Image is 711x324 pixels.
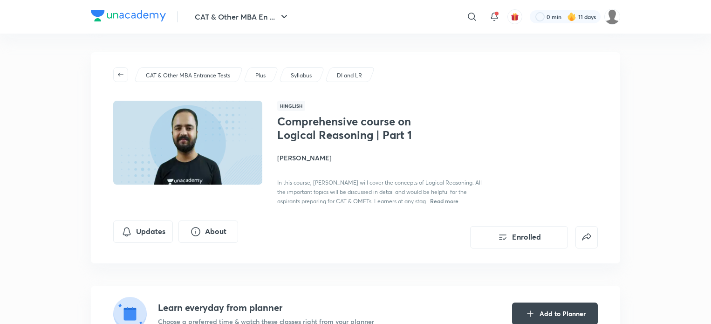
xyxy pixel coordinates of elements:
button: Enrolled [470,226,568,248]
a: Plus [254,71,267,80]
p: CAT & Other MBA Entrance Tests [146,71,230,80]
button: avatar [507,9,522,24]
p: DI and LR [337,71,362,80]
p: Plus [255,71,266,80]
span: In this course, [PERSON_NAME] will cover the concepts of Logical Reasoning. All the important top... [277,179,482,205]
button: CAT & Other MBA En ... [189,7,295,26]
a: Company Logo [91,10,166,24]
h4: Learn everyday from planner [158,301,374,315]
a: DI and LR [335,71,364,80]
span: Read more [430,197,458,205]
img: avatar [511,13,519,21]
h4: [PERSON_NAME] [277,153,486,163]
span: Hinglish [277,101,305,111]
img: Anubhav Singh [604,9,620,25]
a: CAT & Other MBA Entrance Tests [144,71,232,80]
img: streak [567,12,576,21]
button: false [575,226,598,248]
a: Syllabus [289,71,314,80]
p: Syllabus [291,71,312,80]
img: Company Logo [91,10,166,21]
h1: Comprehensive course on Logical Reasoning | Part 1 [277,115,430,142]
button: Updates [113,221,173,243]
button: About [178,221,238,243]
img: Thumbnail [112,100,264,186]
